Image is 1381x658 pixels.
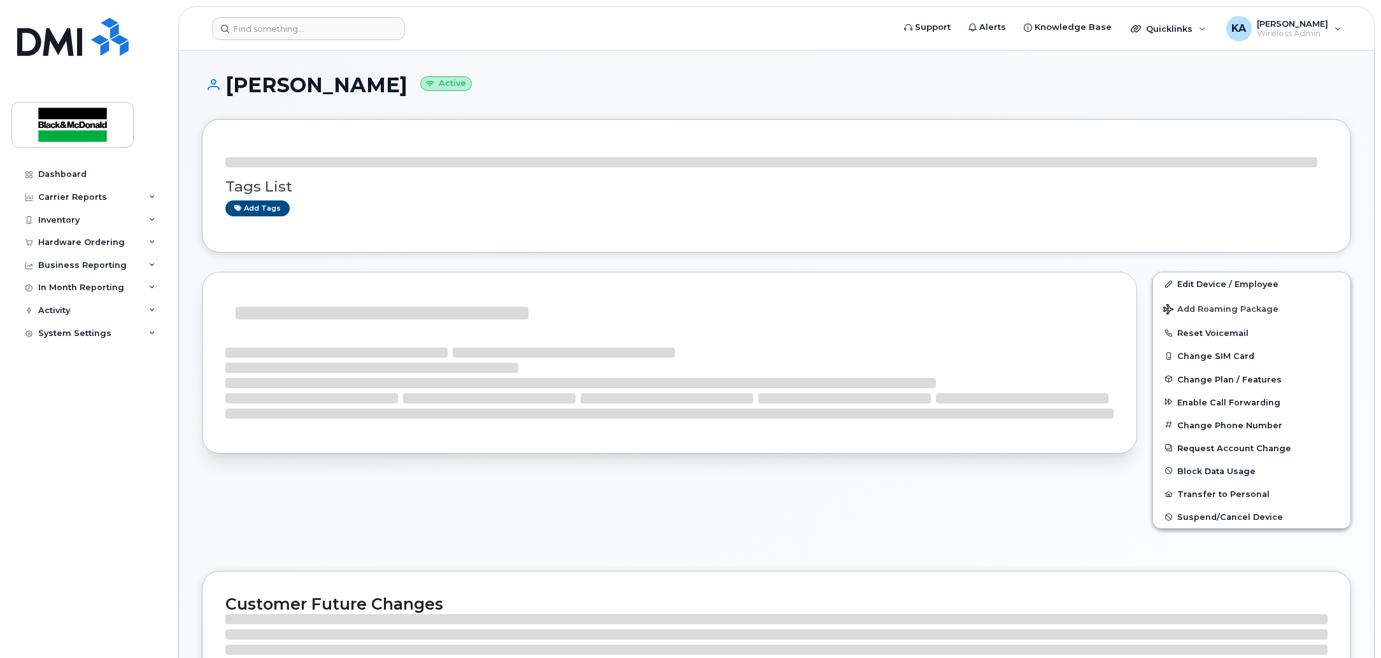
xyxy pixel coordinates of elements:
[1153,344,1350,367] button: Change SIM Card
[1153,437,1350,459] button: Request Account Change
[202,74,1351,96] h1: [PERSON_NAME]
[225,594,1328,613] h2: Customer Future Changes
[1153,482,1350,505] button: Transfer to Personal
[420,76,472,91] small: Active
[225,179,1328,195] h3: Tags List
[1153,368,1350,391] button: Change Plan / Features
[1153,295,1350,321] button: Add Roaming Package
[1153,459,1350,482] button: Block Data Usage
[1153,321,1350,344] button: Reset Voicemail
[1153,414,1350,437] button: Change Phone Number
[1153,505,1350,528] button: Suspend/Cancel Device
[1163,304,1278,316] span: Add Roaming Package
[1153,391,1350,414] button: Enable Call Forwarding
[1177,397,1280,407] span: Enable Call Forwarding
[225,200,290,216] a: Add tags
[1153,272,1350,295] a: Edit Device / Employee
[1177,374,1282,384] span: Change Plan / Features
[1177,512,1283,522] span: Suspend/Cancel Device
